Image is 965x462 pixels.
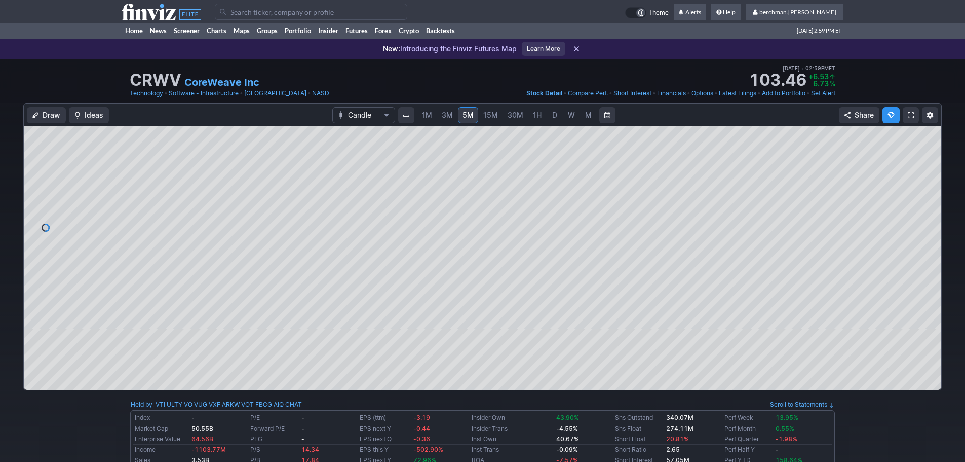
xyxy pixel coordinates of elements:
td: P/E [248,413,299,423]
b: - [301,414,304,421]
a: CoreWeave Inc [184,75,259,89]
span: 1M [422,111,432,119]
b: - [301,435,304,443]
button: Share [839,107,879,123]
b: 2.65 [666,446,680,453]
span: 5M [462,111,474,119]
span: • [801,65,804,72]
input: Search [215,4,407,20]
span: Compare Perf. [568,89,608,97]
span: berchman.[PERSON_NAME] [759,8,836,16]
a: Add to Portfolio [762,88,805,98]
a: Maps [230,23,253,39]
td: Perf Week [722,413,774,423]
span: Latest Filings [719,89,756,97]
a: berchman.[PERSON_NAME] [746,4,843,20]
a: Software - Infrastructure [169,88,239,98]
span: New: [383,44,400,53]
span: • [240,88,243,98]
td: Inst Trans [470,445,554,455]
span: Stock Detail [526,89,562,97]
a: 3M [437,107,457,123]
b: - [301,424,304,432]
button: Explore new features [882,107,900,123]
span: -502.90% [413,446,443,453]
a: News [146,23,170,39]
div: : [131,400,302,410]
span: Candle [348,110,379,120]
td: Perf Half Y [722,445,774,455]
span: -3.19 [413,414,430,421]
span: W [568,111,575,119]
td: EPS next Y [358,423,411,434]
a: Latest Filings [719,88,756,98]
a: VOT [241,400,254,410]
span: • [806,88,810,98]
span: • [652,88,656,98]
span: 13.95% [776,414,798,421]
a: VTI [156,400,165,410]
td: Index [133,413,189,423]
span: 1H [533,111,542,119]
a: Alerts [674,4,706,20]
span: 30M [508,111,523,119]
td: Inst Own [470,434,554,445]
span: 14.34 [301,446,319,453]
b: -4.55% [556,424,578,432]
button: Draw [27,107,66,123]
button: Chart Settings [922,107,938,123]
span: M [585,111,592,119]
a: 5M [458,107,478,123]
a: Fullscreen [903,107,919,123]
span: -1103.77M [191,446,226,453]
a: Learn More [522,42,565,56]
span: Ideas [85,110,103,120]
button: Chart Type [332,107,395,123]
span: +6.53 [808,72,829,81]
td: Market Cap [133,423,189,434]
a: Set Alert [811,88,835,98]
span: Theme [648,7,669,18]
a: 1H [528,107,546,123]
td: Perf Quarter [722,434,774,445]
a: Compare Perf. [568,88,608,98]
a: Options [691,88,713,98]
a: 30M [503,107,528,123]
a: [GEOGRAPHIC_DATA] [244,88,306,98]
a: M [580,107,596,123]
a: Home [122,23,146,39]
td: Forward P/E [248,423,299,434]
td: Shs Float [613,423,664,434]
a: FBCG [255,400,272,410]
a: Short Ratio [615,446,646,453]
td: Perf Month [722,423,774,434]
a: Help [711,4,741,20]
span: % [830,79,835,88]
span: 64.56B [191,435,213,443]
a: NASD [312,88,329,98]
a: Crypto [395,23,422,39]
td: Shs Outstand [613,413,664,423]
td: P/S [248,445,299,455]
a: Forex [371,23,395,39]
a: ULTY [167,400,182,410]
span: 20.81% [666,435,689,443]
a: W [563,107,580,123]
a: VXF [209,400,220,410]
a: Screener [170,23,203,39]
a: VO [184,400,192,410]
span: D [552,111,557,119]
span: 3M [442,111,453,119]
a: D [547,107,563,123]
a: 15M [479,107,503,123]
a: Portfolio [281,23,315,39]
b: -0.09% [556,446,578,453]
span: 0.55% [776,424,794,432]
a: Futures [342,23,371,39]
button: Range [599,107,615,123]
span: Share [855,110,874,120]
td: EPS this Y [358,445,411,455]
a: Theme [625,7,669,18]
td: EPS next Q [358,434,411,445]
b: 50.55B [191,424,213,432]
